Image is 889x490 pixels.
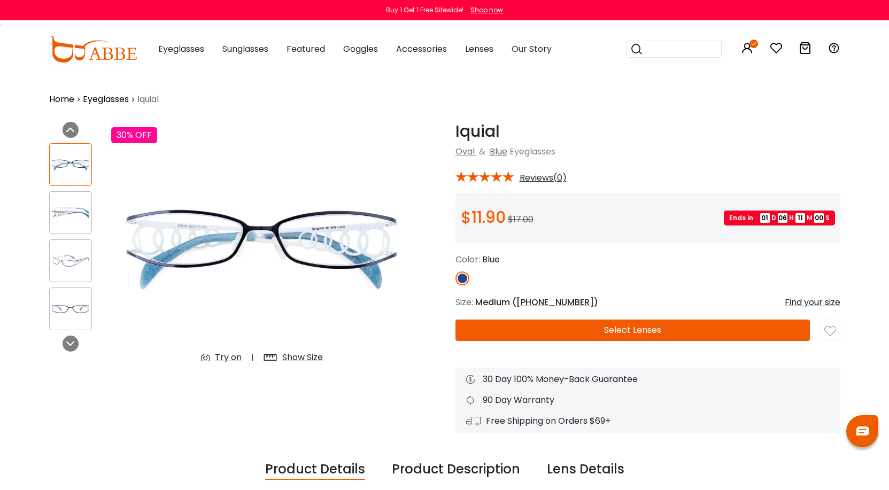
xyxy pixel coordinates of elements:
span: Accessories [396,43,447,55]
img: like [824,325,836,337]
div: Find your size [785,296,840,309]
a: Shop now [465,5,503,14]
img: Iquial Blue Metal Eyeglasses , Lightweight , NosePads Frames from ABBE Glasses [111,122,412,372]
span: Blue [482,253,500,266]
div: 30% OFF [111,127,157,143]
span: & [477,145,488,158]
img: Iquial Blue Metal Eyeglasses , Lightweight , NosePads Frames from ABBE Glasses [50,154,91,175]
div: Free Shipping on Orders $69+ [466,415,830,427]
div: Product Details [265,460,365,480]
button: Select Lenses [455,320,810,341]
span: Size: [455,296,473,308]
div: Shop now [470,5,503,15]
span: 06 [778,213,787,223]
a: Blue [490,145,507,158]
img: abbeglasses.com [49,36,137,63]
div: Show Size [282,351,323,364]
img: chat [856,426,869,435]
div: Buy 1 Get 1 Free Sitewide! [386,5,463,15]
span: Ends in [729,213,759,223]
img: Iquial Blue Metal Eyeglasses , Lightweight , NosePads Frames from ABBE Glasses [50,251,91,271]
span: Our Story [512,43,552,55]
div: Product Description [392,460,520,480]
img: Iquial Blue Metal Eyeglasses , Lightweight , NosePads Frames from ABBE Glasses [50,299,91,320]
span: Medium ( ) [475,296,598,308]
span: Lenses [465,43,493,55]
span: Sunglasses [222,43,268,55]
span: S [825,213,830,223]
span: [PHONE_NUMBER] [516,296,594,308]
span: Color: [455,253,480,266]
span: 00 [814,213,824,223]
div: Lens Details [547,460,624,480]
span: Eyeglasses [509,145,555,158]
span: Iquial [137,93,159,106]
span: 01 [760,213,770,223]
img: Iquial Blue Metal Eyeglasses , Lightweight , NosePads Frames from ABBE Glasses [50,203,91,223]
span: Reviews(0) [520,173,567,183]
a: Home [49,93,74,106]
span: H [789,213,794,223]
span: $11.90 [461,206,506,229]
div: Try on [215,351,242,364]
span: 11 [795,213,805,223]
span: Eyeglasses [158,43,204,55]
div: 90 Day Warranty [466,394,830,407]
span: M [807,213,813,223]
span: $17.00 [508,213,534,225]
span: Featured [287,43,325,55]
h1: Iquial [455,122,840,141]
span: D [771,213,776,223]
div: 30 Day 100% Money-Back Guarantee [466,373,830,386]
a: Eyeglasses [83,93,129,106]
a: Oval [455,145,475,158]
span: Goggles [343,43,378,55]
